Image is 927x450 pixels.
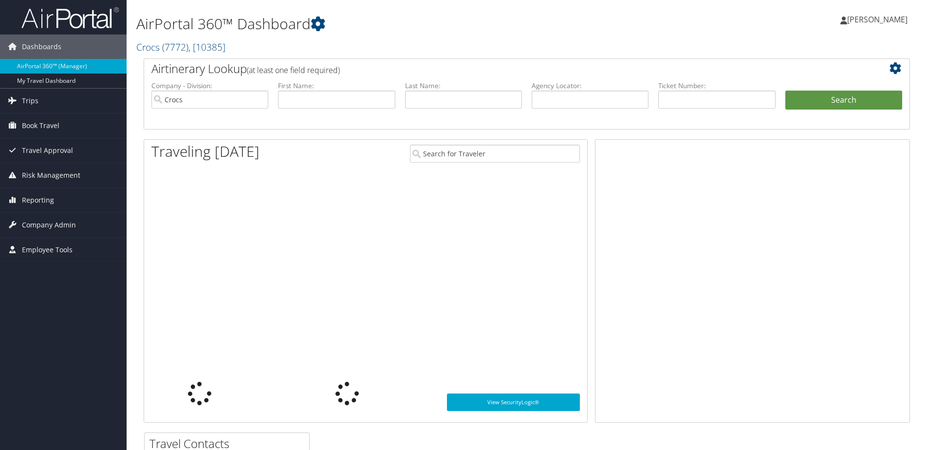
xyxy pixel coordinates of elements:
span: Dashboards [22,35,61,59]
label: Ticket Number: [658,81,775,91]
span: , [ 10385 ] [188,40,225,54]
label: Agency Locator: [532,81,649,91]
h2: Airtinerary Lookup [151,60,838,77]
h1: AirPortal 360™ Dashboard [136,14,657,34]
label: Company - Division: [151,81,268,91]
span: Employee Tools [22,238,73,262]
a: Crocs [136,40,225,54]
a: View SecurityLogic® [447,394,580,411]
label: First Name: [278,81,395,91]
span: Reporting [22,188,54,212]
span: ( 7772 ) [162,40,188,54]
input: Search for Traveler [410,145,580,163]
h1: Traveling [DATE] [151,141,260,162]
img: airportal-logo.png [21,6,119,29]
span: Trips [22,89,38,113]
span: Company Admin [22,213,76,237]
span: [PERSON_NAME] [847,14,908,25]
button: Search [785,91,902,110]
label: Last Name: [405,81,522,91]
a: [PERSON_NAME] [840,5,917,34]
span: Risk Management [22,163,80,187]
span: (at least one field required) [247,65,340,75]
span: Book Travel [22,113,59,138]
span: Travel Approval [22,138,73,163]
